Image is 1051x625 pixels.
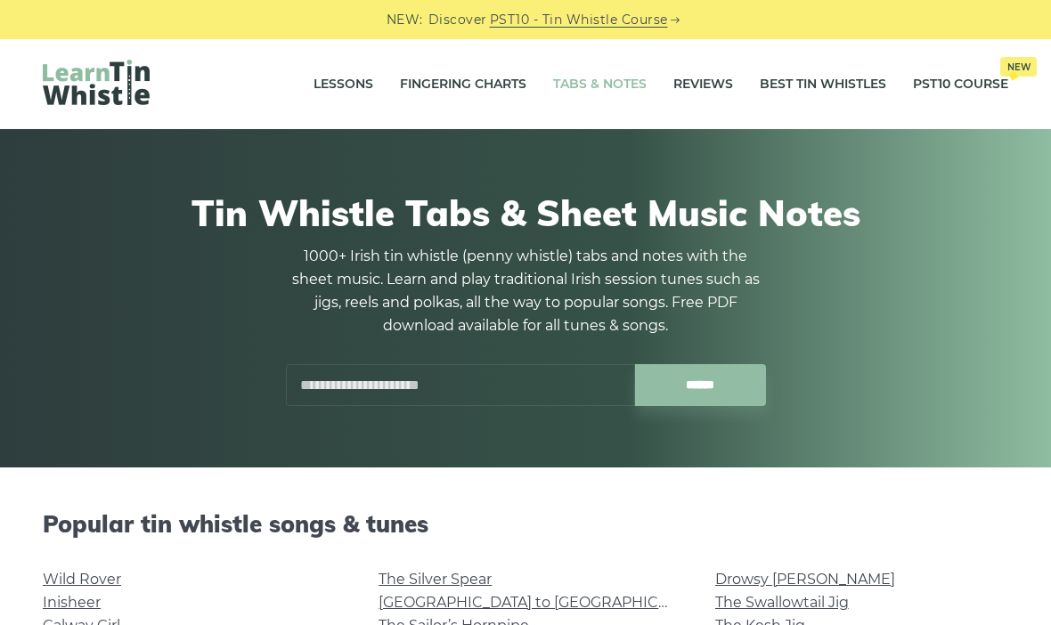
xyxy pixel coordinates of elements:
a: Wild Rover [43,571,121,588]
h2: Popular tin whistle songs & tunes [43,510,1008,538]
a: PST10 CourseNew [913,62,1008,107]
a: [GEOGRAPHIC_DATA] to [GEOGRAPHIC_DATA] [379,594,707,611]
a: Tabs & Notes [553,62,647,107]
a: The Swallowtail Jig [715,594,849,611]
a: Inisheer [43,594,101,611]
a: Lessons [314,62,373,107]
h1: Tin Whistle Tabs & Sheet Music Notes [52,191,999,234]
a: Fingering Charts [400,62,526,107]
p: 1000+ Irish tin whistle (penny whistle) tabs and notes with the sheet music. Learn and play tradi... [285,245,766,337]
a: Reviews [673,62,733,107]
span: New [1000,57,1037,77]
a: Drowsy [PERSON_NAME] [715,571,895,588]
a: The Silver Spear [379,571,492,588]
a: Best Tin Whistles [760,62,886,107]
img: LearnTinWhistle.com [43,60,150,105]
